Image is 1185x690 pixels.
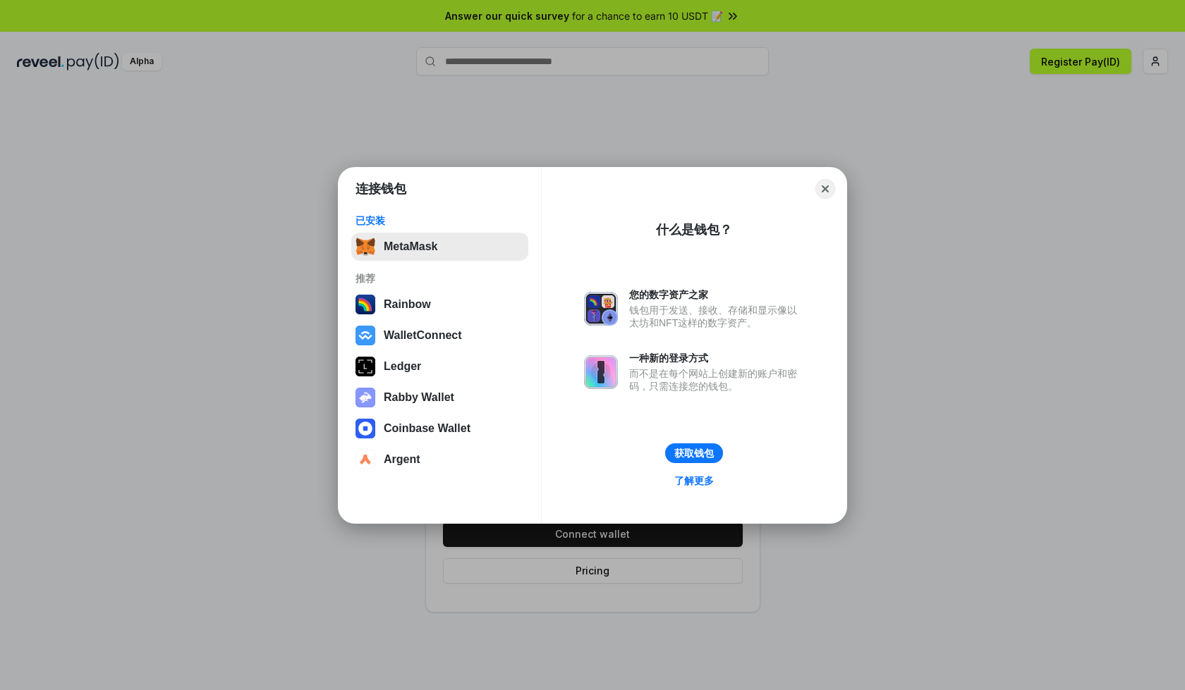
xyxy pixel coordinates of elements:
[384,422,470,435] div: Coinbase Wallet
[815,179,835,199] button: Close
[384,391,454,404] div: Rabby Wallet
[384,240,437,253] div: MetaMask
[355,388,375,407] img: svg+xml,%3Csvg%20xmlns%3D%22http%3A%2F%2Fwww.w3.org%2F2000%2Fsvg%22%20fill%3D%22none%22%20viewBox...
[629,304,804,329] div: 钱包用于发送、接收、存储和显示像以太坊和NFT这样的数字资产。
[629,352,804,364] div: 一种新的登录方式
[351,383,528,412] button: Rabby Wallet
[384,329,462,342] div: WalletConnect
[355,272,524,285] div: 推荐
[584,292,618,326] img: svg+xml,%3Csvg%20xmlns%3D%22http%3A%2F%2Fwww.w3.org%2F2000%2Fsvg%22%20fill%3D%22none%22%20viewBox...
[355,357,375,376] img: svg+xml,%3Csvg%20xmlns%3D%22http%3A%2F%2Fwww.w3.org%2F2000%2Fsvg%22%20width%3D%2228%22%20height%3...
[384,360,421,373] div: Ledger
[351,233,528,261] button: MetaMask
[355,326,375,345] img: svg+xml,%3Csvg%20width%3D%2228%22%20height%3D%2228%22%20viewBox%3D%220%200%2028%2028%22%20fill%3D...
[351,290,528,319] button: Rainbow
[584,355,618,389] img: svg+xml,%3Csvg%20xmlns%3D%22http%3A%2F%2Fwww.w3.org%2F2000%2Fsvg%22%20fill%3D%22none%22%20viewBox...
[351,352,528,381] button: Ledger
[355,295,375,314] img: svg+xml,%3Csvg%20width%3D%22120%22%20height%3D%22120%22%20viewBox%3D%220%200%20120%20120%22%20fil...
[665,443,723,463] button: 获取钱包
[674,474,714,487] div: 了解更多
[384,298,431,311] div: Rainbow
[355,237,375,257] img: svg+xml,%3Csvg%20fill%3D%22none%22%20height%3D%2233%22%20viewBox%3D%220%200%2035%2033%22%20width%...
[351,321,528,350] button: WalletConnect
[355,214,524,227] div: 已安装
[355,419,375,438] img: svg+xml,%3Csvg%20width%3D%2228%22%20height%3D%2228%22%20viewBox%3D%220%200%2028%2028%22%20fill%3D...
[674,447,714,460] div: 获取钱包
[666,472,722,490] a: 了解更多
[355,180,406,197] h1: 连接钱包
[656,221,732,238] div: 什么是钱包？
[629,288,804,301] div: 您的数字资产之家
[351,445,528,474] button: Argent
[355,450,375,469] img: svg+xml,%3Csvg%20width%3D%2228%22%20height%3D%2228%22%20viewBox%3D%220%200%2028%2028%22%20fill%3D...
[384,453,420,466] div: Argent
[629,367,804,393] div: 而不是在每个网站上创建新的账户和密码，只需连接您的钱包。
[351,414,528,443] button: Coinbase Wallet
